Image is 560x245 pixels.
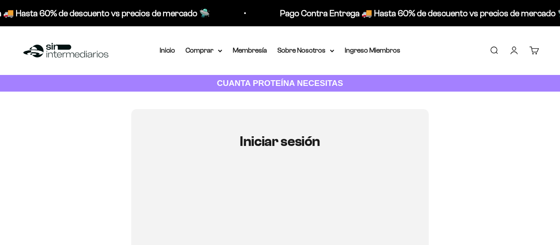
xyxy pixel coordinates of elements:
iframe: Social Login Buttons [184,174,376,240]
summary: Sobre Nosotros [277,45,334,56]
a: Membresía [233,46,267,54]
h1: Iniciar sesión [184,134,376,149]
summary: Comprar [185,45,222,56]
strong: CUANTA PROTEÍNA NECESITAS [217,78,343,88]
a: Inicio [160,46,175,54]
a: Ingreso Miembros [345,46,400,54]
